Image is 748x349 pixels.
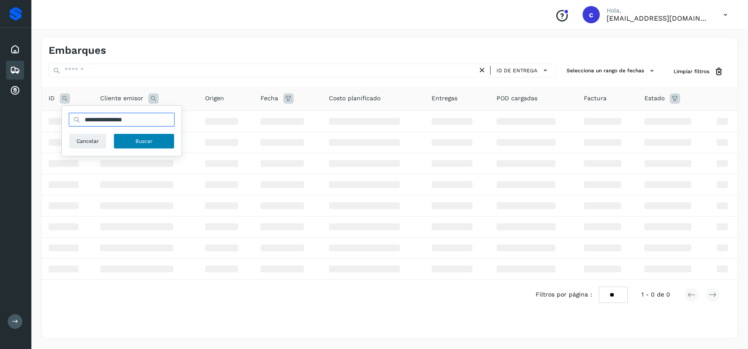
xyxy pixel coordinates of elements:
button: ID de entrega [494,64,552,77]
span: Fecha [261,94,278,103]
p: cuentasespeciales8_met@castores.com.mx [607,14,710,22]
p: Hola, [607,7,710,14]
button: Limpiar filtros [667,64,730,80]
div: Cuentas por cobrar [6,81,24,100]
span: ID de entrega [497,67,537,74]
span: ID [49,94,55,103]
span: Cliente emisor [100,94,143,103]
span: Entregas [432,94,457,103]
h4: Embarques [49,44,106,57]
span: Costo planificado [329,94,380,103]
span: POD cargadas [497,94,537,103]
span: Origen [205,94,224,103]
span: Factura [584,94,607,103]
div: Inicio [6,40,24,59]
span: Limpiar filtros [674,68,709,75]
div: Embarques [6,61,24,80]
span: Estado [644,94,665,103]
button: Selecciona un rango de fechas [563,64,660,78]
span: 1 - 0 de 0 [641,290,670,299]
span: Filtros por página : [536,290,592,299]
